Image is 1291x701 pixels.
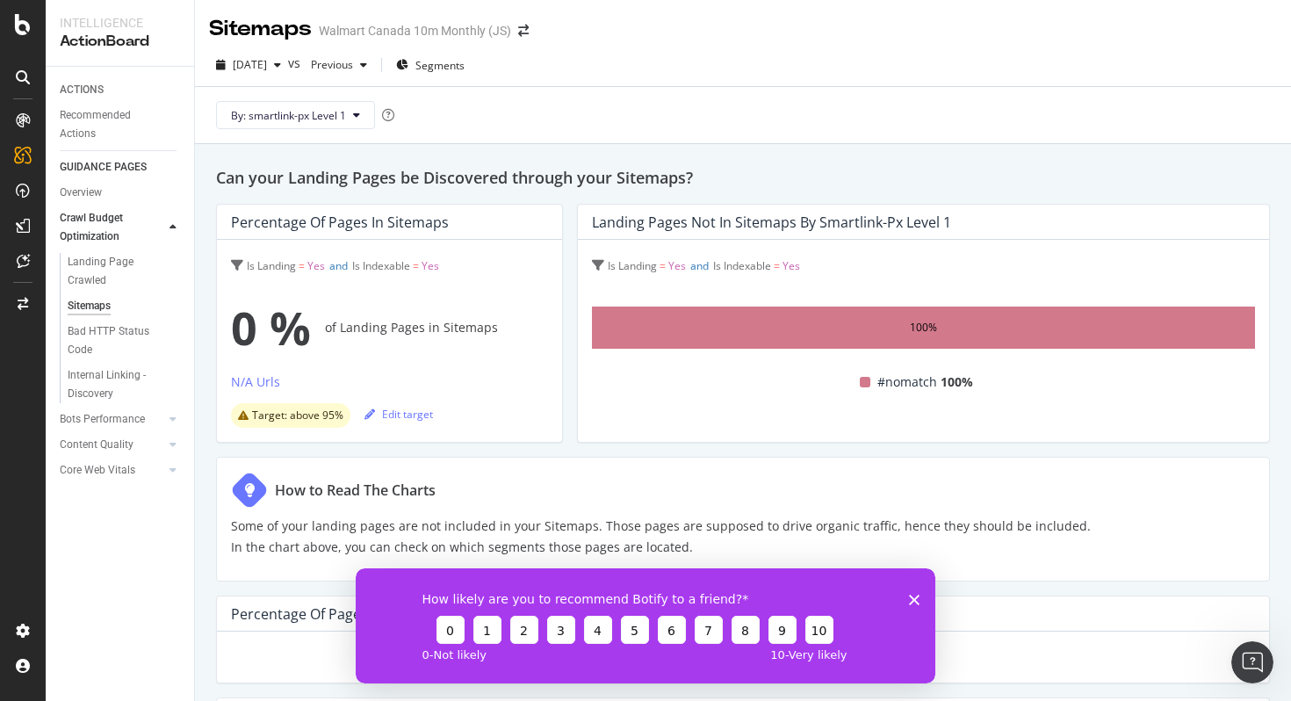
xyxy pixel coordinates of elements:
[877,372,937,393] span: #nomatch
[68,322,182,359] a: Bad HTTP Status Code
[713,258,771,273] span: Is Indexable
[60,184,182,202] a: Overview
[68,322,166,359] div: Bad HTTP Status Code
[231,403,350,428] div: warning label
[608,258,657,273] span: Is Landing
[60,461,135,480] div: Core Web Vitals
[252,410,343,421] span: Target: above 95%
[329,258,348,273] span: and
[307,258,325,273] span: Yes
[60,81,104,99] div: ACTIONS
[668,258,686,273] span: Yes
[275,480,436,501] div: How to Read The Charts
[68,366,168,403] div: Internal Linking - Discovery
[60,81,182,99] a: ACTIONS
[60,184,102,202] div: Overview
[231,293,548,363] div: of Landing Pages in Sitemaps
[415,58,465,73] span: Segments
[389,51,472,79] button: Segments
[68,253,182,290] a: Landing Page Crawled
[60,14,180,32] div: Intelligence
[774,258,780,273] span: =
[68,253,166,290] div: Landing Page Crawled
[288,54,304,72] span: vs
[209,51,288,79] button: [DATE]
[209,14,312,44] div: Sitemaps
[356,568,935,683] iframe: Survey from Botify
[216,165,1270,190] h2: Can your Landing Pages be Discovered through your Sitemaps?
[941,372,973,393] span: 100%
[68,366,182,403] a: Internal Linking - Discovery
[413,258,419,273] span: =
[60,106,165,143] div: Recommended Actions
[690,258,709,273] span: and
[1231,641,1273,683] iframe: Intercom live chat
[68,297,182,315] a: Sitemaps
[783,258,800,273] span: Yes
[304,51,374,79] button: Previous
[422,258,439,273] span: Yes
[60,461,164,480] a: Core Web Vitals
[60,158,147,177] div: GUIDANCE PAGES
[910,317,937,338] div: 100%
[231,372,280,400] button: N/A Urls
[231,213,449,231] div: Percentage of Pages in Sitemaps
[592,213,951,231] div: Landing Pages not in Sitemaps by smartlink-px Level 1
[364,400,433,428] button: Edit target
[60,209,164,246] a: Crawl Budget Optimization
[60,410,145,429] div: Bots Performance
[216,101,375,129] button: By: smartlink-px Level 1
[60,32,180,52] div: ActionBoard
[231,373,280,391] div: N/A Urls
[60,436,133,454] div: Content Quality
[68,297,111,315] div: Sitemaps
[60,106,182,143] a: Recommended Actions
[518,25,529,37] div: arrow-right-arrow-left
[247,258,296,273] span: Is Landing
[60,436,164,454] a: Content Quality
[60,209,151,246] div: Crawl Budget Optimization
[60,410,164,429] a: Bots Performance
[660,258,666,273] span: =
[60,158,182,177] a: GUIDANCE PAGES
[233,57,267,72] span: 2025 Oct. 3rd
[231,108,346,123] span: By: smartlink-px Level 1
[319,22,511,40] div: Walmart Canada 10m Monthly (JS)
[231,605,528,623] div: Percentage of Pages in Sitemaps - Over Time
[231,293,311,363] span: 0 %
[352,258,410,273] span: Is Indexable
[299,258,305,273] span: =
[304,57,353,72] span: Previous
[231,516,1091,558] p: Some of your landing pages are not included in your Sitemaps. Those pages are supposed to drive o...
[364,407,433,422] div: Edit target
